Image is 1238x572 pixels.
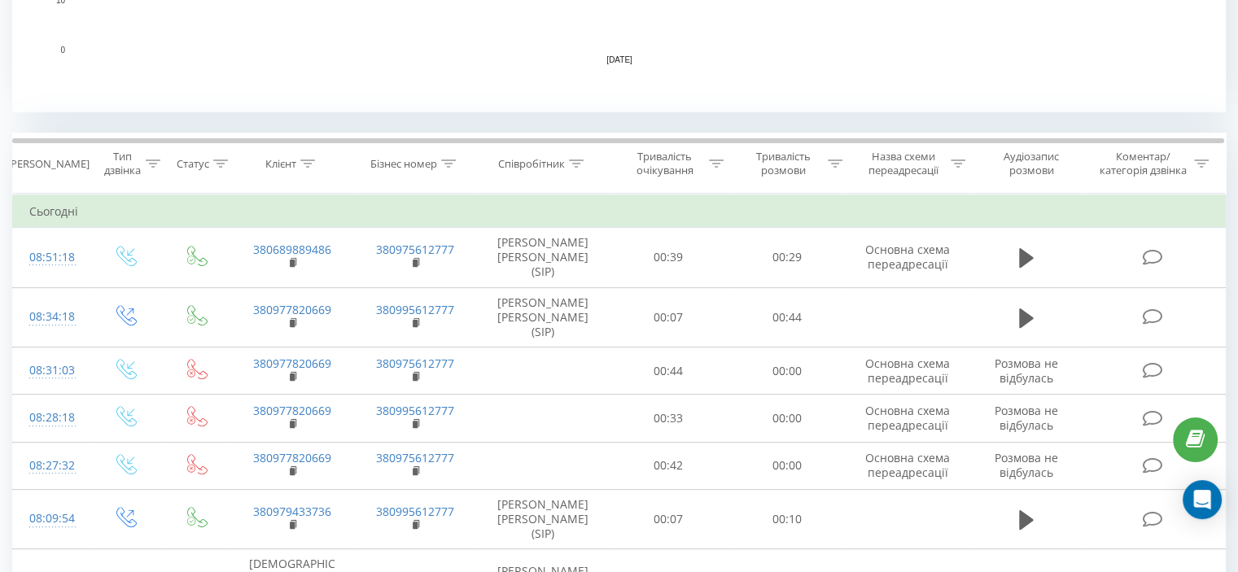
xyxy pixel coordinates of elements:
a: 380977820669 [253,403,331,418]
div: Назва схеми переадресації [861,150,947,177]
div: Аудіозапис розмови [984,150,1079,177]
td: Основна схема переадресації [846,228,969,288]
div: 08:27:32 [29,450,72,482]
text: [DATE] [606,55,632,64]
div: Тривалість очікування [624,150,706,177]
span: Розмова не відбулась [995,403,1058,433]
a: 380977820669 [253,356,331,371]
a: 380975612777 [376,242,454,257]
span: Розмова не відбулась [995,450,1058,480]
div: Open Intercom Messenger [1183,480,1222,519]
div: Співробітник [498,157,565,171]
div: [PERSON_NAME] [7,157,90,171]
td: 00:29 [728,228,846,288]
a: 380995612777 [376,504,454,519]
td: 00:00 [728,347,846,395]
div: Статус [177,157,209,171]
div: 08:09:54 [29,503,72,535]
div: 08:51:18 [29,242,72,273]
div: 08:34:18 [29,301,72,333]
td: 00:07 [610,287,728,347]
a: 380975612777 [376,356,454,371]
td: 00:44 [728,287,846,347]
a: 380995612777 [376,403,454,418]
a: 380979433736 [253,504,331,519]
div: Тривалість розмови [742,150,824,177]
a: 380975612777 [376,450,454,465]
td: Сьогодні [13,195,1226,228]
a: 380995612777 [376,302,454,317]
td: Основна схема переадресації [846,347,969,395]
td: 00:00 [728,395,846,442]
div: Коментар/категорія дзвінка [1095,150,1190,177]
div: Тип дзвінка [103,150,141,177]
a: 380977820669 [253,302,331,317]
td: 00:42 [610,442,728,489]
div: 08:28:18 [29,402,72,434]
a: 380977820669 [253,450,331,465]
td: 00:07 [610,489,728,549]
td: Основна схема переадресації [846,395,969,442]
td: [PERSON_NAME] [PERSON_NAME] (SIP) [477,489,610,549]
td: 00:44 [610,347,728,395]
td: Основна схема переадресації [846,442,969,489]
td: [PERSON_NAME] [PERSON_NAME] (SIP) [477,287,610,347]
text: 0 [60,46,65,55]
div: Бізнес номер [370,157,437,171]
div: 08:31:03 [29,355,72,386]
td: 00:33 [610,395,728,442]
td: 00:00 [728,442,846,489]
div: Клієнт [265,157,296,171]
td: 00:10 [728,489,846,549]
span: Розмова не відбулась [995,356,1058,386]
td: 00:39 [610,228,728,288]
td: [PERSON_NAME] [PERSON_NAME] (SIP) [477,228,610,288]
a: 380689889486 [253,242,331,257]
